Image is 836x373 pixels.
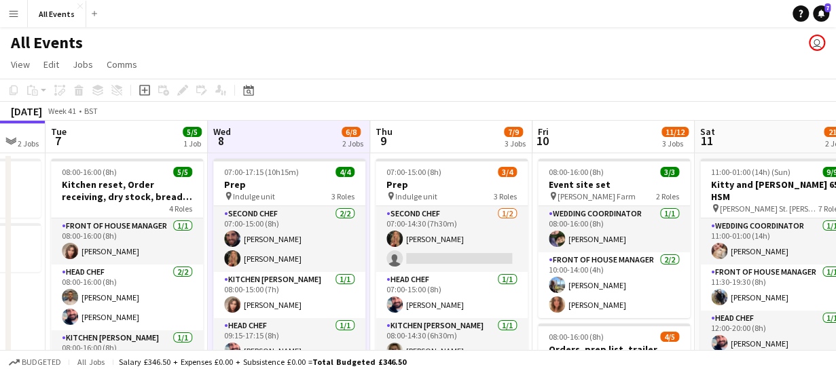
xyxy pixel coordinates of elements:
span: All jobs [75,357,107,367]
span: 2 Roles [656,191,679,201]
app-job-card: 08:00-16:00 (8h)3/3Event site set [PERSON_NAME] Farm2 RolesWedding Coordinator1/108:00-16:00 (8h)... [538,159,690,318]
a: View [5,56,35,73]
div: 3 Jobs [662,138,688,149]
h3: Kitchen reset, Order receiving, dry stock, bread and cake day [51,178,203,203]
span: 08:00-16:00 (8h) [62,167,117,177]
span: Comms [107,58,137,71]
app-card-role: Kitchen [PERSON_NAME]1/108:00-15:00 (7h)[PERSON_NAME] [213,272,365,318]
span: 3/4 [498,167,517,177]
span: Budgeted [22,357,61,367]
span: 6/8 [342,127,361,137]
span: 3 Roles [331,191,355,201]
div: 1 Job [183,138,201,149]
span: 07:00-17:15 (10h15m) [224,167,299,177]
span: 4 Roles [169,203,192,214]
span: Indulge unit [233,191,275,201]
span: Week 41 [45,106,79,116]
app-card-role: Head Chef2/208:00-16:00 (8h)[PERSON_NAME][PERSON_NAME] [51,264,203,330]
app-user-avatar: Lucy Hinks [809,35,825,51]
h3: Prep [376,178,528,191]
span: [PERSON_NAME] Farm [558,191,636,201]
span: Sat [700,125,715,138]
span: View [11,58,30,71]
div: Salary £346.50 + Expenses £0.00 + Subsistence £0.00 = [119,357,406,367]
h3: Orders, prep list, trailer moving and last minute prep [538,343,690,368]
app-job-card: 08:00-16:00 (8h)5/5Kitchen reset, Order receiving, dry stock, bread and cake day4 RolesFront of H... [51,159,203,359]
a: 7 [813,5,829,22]
div: 2 Jobs [342,138,363,149]
button: All Events [28,1,86,27]
span: 5/5 [173,167,192,177]
app-card-role: Second Chef1/207:00-14:30 (7h30m)[PERSON_NAME] [376,206,528,272]
app-card-role: Kitchen [PERSON_NAME]1/108:00-14:30 (6h30m)[PERSON_NAME] [376,318,528,364]
span: 11:00-01:00 (14h) (Sun) [711,167,790,177]
span: 08:00-16:00 (8h) [549,332,604,342]
app-card-role: Head Chef1/109:15-17:15 (8h)[PERSON_NAME] [213,318,365,364]
span: Wed [213,125,231,138]
a: Jobs [67,56,98,73]
span: 4/5 [660,332,679,342]
app-card-role: Front of House Manager2/210:00-14:00 (4h)[PERSON_NAME][PERSON_NAME] [538,252,690,318]
span: 7/9 [504,127,523,137]
span: Tue [51,125,67,138]
app-card-role: Front of House Manager1/108:00-16:00 (8h)[PERSON_NAME] [51,218,203,264]
span: 11 [698,133,715,149]
span: [PERSON_NAME] St. [PERSON_NAME] [720,203,818,214]
app-job-card: 07:00-17:15 (10h15m)4/4Prep Indulge unit3 RolesSecond Chef2/207:00-15:00 (8h)[PERSON_NAME][PERSON... [213,159,365,359]
div: 2 Jobs [18,138,39,149]
div: 3 Jobs [505,138,526,149]
span: 4/4 [335,167,355,177]
app-job-card: 07:00-15:00 (8h)3/4Prep Indulge unit3 RolesSecond Chef1/207:00-14:30 (7h30m)[PERSON_NAME] Head Ch... [376,159,528,359]
a: Edit [38,56,65,73]
app-card-role: Head Chef1/107:00-15:00 (8h)[PERSON_NAME] [376,272,528,318]
a: Comms [101,56,143,73]
h3: Prep [213,178,365,191]
span: 07:00-15:00 (8h) [386,167,441,177]
span: 7 [49,133,67,149]
span: 10 [536,133,549,149]
span: 3/3 [660,167,679,177]
div: BST [84,106,98,116]
span: Total Budgeted £346.50 [312,357,406,367]
button: Budgeted [7,355,63,370]
span: 11/12 [661,127,689,137]
div: [DATE] [11,104,42,118]
h1: All Events [11,33,83,53]
app-card-role: Wedding Coordinator1/108:00-16:00 (8h)[PERSON_NAME] [538,206,690,252]
span: 08:00-16:00 (8h) [549,167,604,177]
span: 9 [374,133,393,149]
span: Indulge unit [395,191,437,201]
span: 8 [211,133,231,149]
span: 5/5 [183,127,202,137]
span: Fri [538,125,549,138]
span: Edit [43,58,59,71]
span: Jobs [73,58,93,71]
span: 3 Roles [494,191,517,201]
h3: Event site set [538,178,690,191]
span: Thu [376,125,393,138]
app-card-role: Second Chef2/207:00-15:00 (8h)[PERSON_NAME][PERSON_NAME] [213,206,365,272]
span: 7 [824,3,831,12]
